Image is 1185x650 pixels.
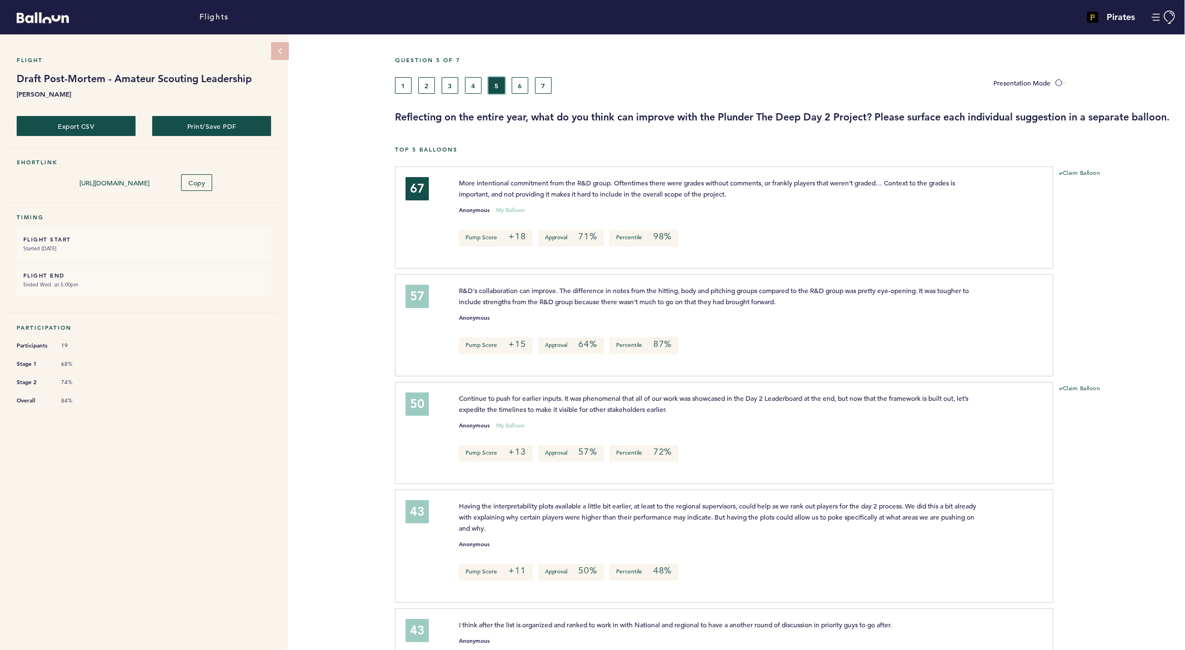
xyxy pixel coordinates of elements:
p: Pump Score [459,337,532,354]
span: Having the interpretability plots available a little bit earlier, at least to the regional superv... [459,501,978,532]
h5: Participation [17,324,271,331]
button: 4 [465,77,482,94]
svg: Balloon [17,12,69,23]
em: 87% [653,339,672,350]
b: [PERSON_NAME] [17,88,271,99]
div: 43 [406,500,429,523]
div: 57 [406,285,429,308]
h5: Flight [17,57,271,64]
button: Print/Save PDF [152,116,271,136]
p: Percentile [609,445,678,462]
em: +18 [508,231,526,242]
span: 74% [61,379,94,386]
em: +13 [508,446,526,457]
h6: FLIGHT END [23,272,264,279]
small: Anonymous [459,423,489,429]
button: 1 [395,77,412,94]
h5: Question 5 of 7 [395,57,1177,64]
em: 50% [579,565,597,576]
button: 2 [418,77,435,94]
button: Copy [181,174,212,191]
em: +11 [508,565,526,576]
p: Percentile [609,337,678,354]
h5: Top 5 Balloons [395,146,1177,153]
button: Manage Account [1152,11,1177,24]
span: Continue to push for earlier inputs. It was phenomenal that all of our work was showcased in the ... [459,394,970,414]
button: 5 [488,77,505,94]
em: 71% [579,231,597,242]
button: Claim Balloon [1059,385,1101,394]
small: Anonymous [459,542,489,547]
em: 98% [653,231,672,242]
span: 84% [61,397,94,405]
p: Approval [538,230,604,246]
button: Claim Balloon [1059,169,1101,178]
h3: Reflecting on the entire year, what do you think can improve with the Plunder The Deep Day 2 Proj... [395,110,1177,124]
button: 3 [442,77,458,94]
p: Percentile [609,230,678,246]
h5: Shortlink [17,159,271,166]
em: 64% [579,339,597,350]
small: Anonymous [459,315,489,321]
em: 48% [653,565,672,576]
span: Presentation Mode [994,78,1051,87]
h5: Timing [17,214,271,221]
p: Approval [538,564,604,581]
small: My Balloon [496,423,525,429]
small: Ended Wed. at 5:00pm [23,279,264,290]
div: 43 [406,619,429,642]
p: Pump Score [459,230,532,246]
span: Overall [17,395,50,406]
small: Anonymous [459,208,489,213]
em: +15 [508,339,526,350]
span: 68% [61,360,94,368]
span: Stage 2 [17,377,50,388]
span: Stage 1 [17,359,50,370]
p: Percentile [609,564,678,581]
span: 19 [61,342,94,350]
a: Balloon [8,11,69,23]
small: Anonymous [459,638,489,644]
div: 67 [406,177,429,200]
em: 72% [653,446,672,457]
span: More intentional commitment from the R&D group. Oftentimes there were grades without comments, or... [459,178,957,198]
h1: Draft Post-Mortem - Amateur Scouting Leadership [17,72,271,85]
span: Copy [188,178,205,187]
button: 7 [535,77,552,94]
span: Participants [17,340,50,351]
span: I think after the list is organized and ranked to work in with National and regional to have a an... [459,620,892,629]
small: Started [DATE] [23,243,264,254]
p: Approval [538,337,604,354]
button: Export CSV [17,116,136,136]
button: 6 [512,77,528,94]
span: R&D's collaboration can improve. The difference in notes from the hitting, body and pitching grou... [459,286,971,306]
div: 50 [406,392,429,416]
p: Approval [538,445,604,462]
p: Pump Score [459,564,532,581]
p: Pump Score [459,445,532,462]
h4: Pirates [1107,11,1135,24]
a: Flights [199,11,229,23]
em: 57% [579,446,597,457]
small: My Balloon [496,208,525,213]
h6: FLIGHT START [23,236,264,243]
